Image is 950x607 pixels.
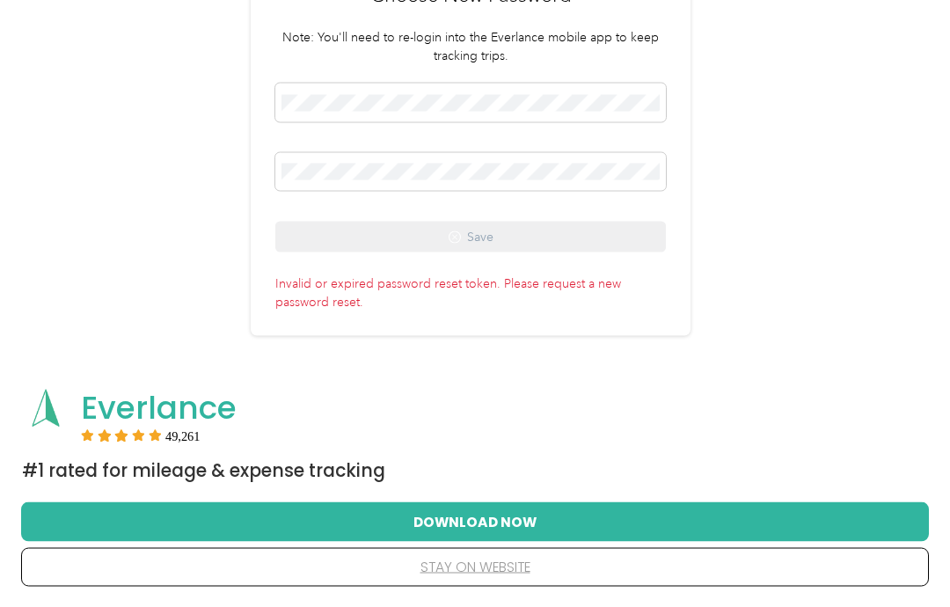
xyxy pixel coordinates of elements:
span: User reviews count [165,431,201,442]
img: App logo [22,384,69,432]
span: #1 Rated for Mileage & Expense Tracking [22,458,385,483]
p: Note: You'll need to re-login into the Everlance mobile app to keep tracking trips. [275,28,666,65]
span: Everlance [81,385,237,430]
p: Invalid or expired password reset token. Please request a new password reset. [275,268,666,311]
div: Rating:5 stars [81,429,201,442]
button: stay on website [49,549,901,586]
button: Download Now [49,503,901,540]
